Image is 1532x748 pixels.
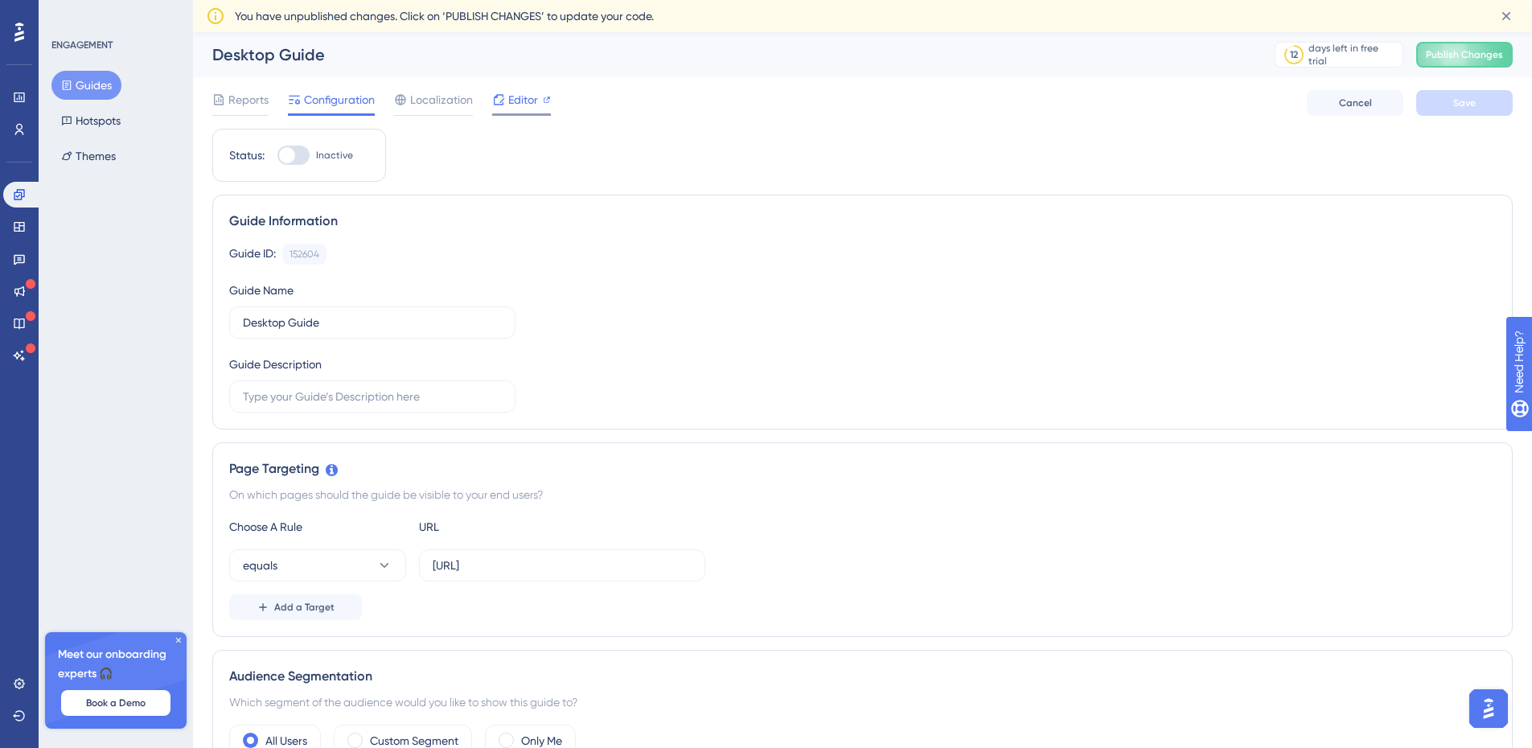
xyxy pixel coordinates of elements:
button: Book a Demo [61,690,170,716]
div: Choose A Rule [229,517,406,536]
div: Guide Description [229,355,322,374]
button: equals [229,549,406,582]
span: Book a Demo [86,697,146,709]
input: Type your Guide’s Description here [243,388,502,405]
span: Need Help? [38,4,101,23]
div: 152604 [290,248,319,261]
div: Status: [229,146,265,165]
button: Hotspots [51,106,130,135]
span: Save [1453,97,1476,109]
button: Save [1416,90,1513,116]
div: Guide Information [229,212,1496,231]
span: Meet our onboarding experts 🎧 [58,645,174,684]
div: Page Targeting [229,459,1496,479]
div: ENGAGEMENT [51,39,113,51]
div: Guide ID: [229,244,276,265]
div: Guide Name [229,281,294,300]
iframe: UserGuiding AI Assistant Launcher [1464,684,1513,733]
button: Publish Changes [1416,42,1513,68]
div: On which pages should the guide be visible to your end users? [229,485,1496,504]
input: yourwebsite.com/path [433,557,692,574]
span: Reports [228,90,269,109]
span: Inactive [316,149,353,162]
div: Audience Segmentation [229,667,1496,686]
div: 12 [1290,48,1298,61]
span: Configuration [304,90,375,109]
span: Publish Changes [1426,48,1503,61]
div: Desktop Guide [212,43,1234,66]
div: days left in free trial [1308,42,1398,68]
span: Add a Target [274,601,335,614]
button: Add a Target [229,594,362,620]
span: Editor [508,90,538,109]
button: Guides [51,71,121,100]
button: Cancel [1307,90,1403,116]
div: Which segment of the audience would you like to show this guide to? [229,693,1496,712]
span: Cancel [1339,97,1372,109]
input: Type your Guide’s Name here [243,314,502,331]
span: You have unpublished changes. Click on ‘PUBLISH CHANGES’ to update your code. [235,6,654,26]
span: equals [243,556,277,575]
button: Themes [51,142,125,171]
div: URL [419,517,596,536]
span: Localization [410,90,473,109]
